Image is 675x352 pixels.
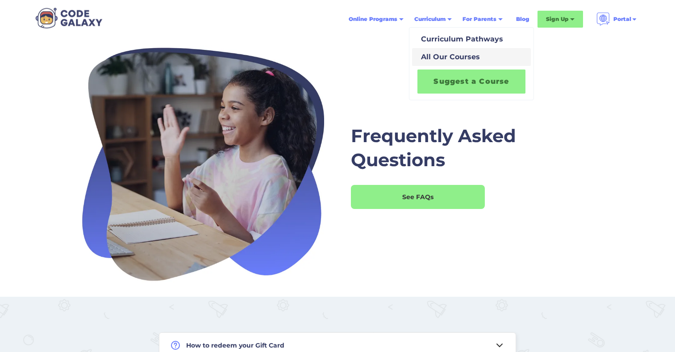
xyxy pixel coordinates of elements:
[81,45,324,288] img: Frequently Asked Questions
[409,27,534,100] nav: Curriculum
[351,185,485,209] a: See FAQs
[412,30,531,48] a: Curriculum Pathways
[417,34,503,45] div: Curriculum Pathways
[546,15,568,24] div: Sign Up
[457,11,508,27] div: For Parents
[351,192,485,201] div: See FAQs
[511,11,535,27] a: Blog
[537,11,583,28] div: Sign Up
[414,15,446,24] div: Curriculum
[412,48,531,66] a: All Our Courses
[417,52,480,62] div: All Our Courses
[186,340,284,351] h4: How to redeem your Gift Card
[591,9,643,29] div: Portal
[462,15,496,24] div: For Parents
[343,11,409,27] div: Online Programs
[409,11,457,27] div: Curriculum
[349,15,397,24] div: Online Programs
[417,70,525,94] a: Suggest a Course
[351,124,529,172] h1: Frequently Asked Questions
[613,15,631,24] div: Portal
